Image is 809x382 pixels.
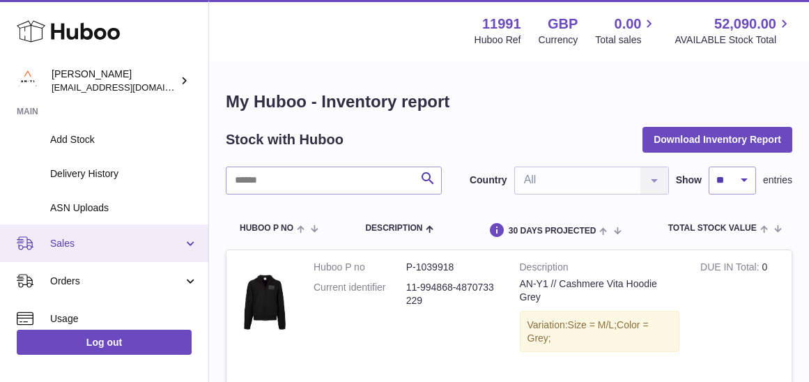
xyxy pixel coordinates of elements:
[50,133,198,146] span: Add Stock
[240,224,293,233] span: Huboo P no
[475,33,521,47] div: Huboo Ref
[226,130,344,149] h2: Stock with Huboo
[675,15,792,47] a: 52,090.00 AVAILABLE Stock Total
[237,261,293,344] img: product image
[595,33,657,47] span: Total sales
[17,330,192,355] a: Log out
[642,127,792,152] button: Download Inventory Report
[50,312,198,326] span: Usage
[314,261,406,274] dt: Huboo P no
[509,227,596,236] span: 30 DAYS PROJECTED
[763,174,792,187] span: entries
[406,261,499,274] dd: P-1039918
[520,311,680,353] div: Variation:
[595,15,657,47] a: 0.00 Total sales
[668,224,757,233] span: Total stock value
[50,237,183,250] span: Sales
[17,70,38,91] img: info@an-y1.com
[676,174,702,187] label: Show
[314,281,406,307] dt: Current identifier
[568,319,617,330] span: Size = M/L;
[50,167,198,181] span: Delivery History
[714,15,776,33] span: 52,090.00
[365,224,422,233] span: Description
[52,82,205,93] span: [EMAIL_ADDRESS][DOMAIN_NAME]
[527,319,649,344] span: Color = Grey;
[675,33,792,47] span: AVAILABLE Stock Total
[406,281,499,307] dd: 11-994868-4870733229
[520,277,680,304] div: AN-Y1 // Cashmere Vita Hoodie Grey
[50,275,183,288] span: Orders
[615,15,642,33] span: 0.00
[700,261,762,276] strong: DUE IN Total
[482,15,521,33] strong: 11991
[539,33,578,47] div: Currency
[50,201,198,215] span: ASN Uploads
[548,15,578,33] strong: GBP
[470,174,507,187] label: Country
[226,91,792,113] h1: My Huboo - Inventory report
[520,261,680,277] strong: Description
[690,250,792,369] td: 0
[52,68,177,94] div: [PERSON_NAME]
